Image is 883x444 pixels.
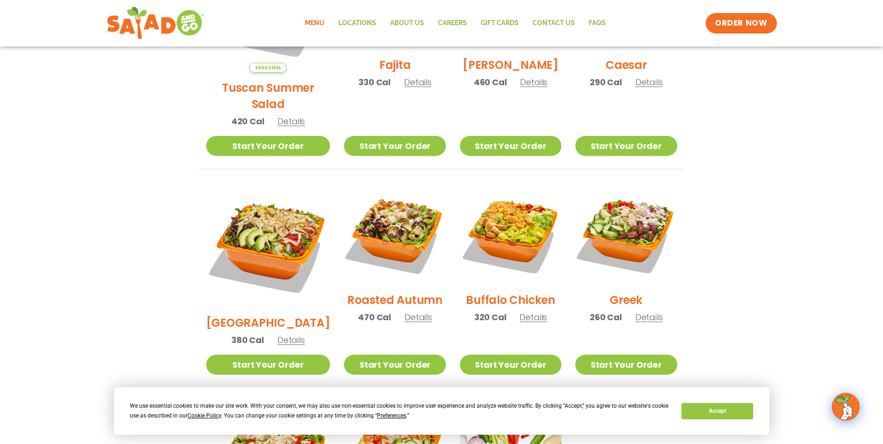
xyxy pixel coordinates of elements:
[460,136,561,156] a: Start Your Order
[706,13,776,34] a: ORDER NOW
[347,292,443,308] h2: Roasted Autumn
[188,412,221,419] span: Cookie Policy
[344,355,445,375] a: Start Your Order
[460,355,561,375] a: Start Your Order
[130,401,670,421] div: We use essential cookies to make our site work. With your consent, we may also use non-essential ...
[520,76,547,88] span: Details
[206,183,330,308] img: Product photo for BBQ Ranch Salad
[635,76,663,88] span: Details
[715,18,767,29] span: ORDER NOW
[206,136,330,156] a: Start Your Order
[519,311,547,323] span: Details
[526,13,582,34] a: Contact Us
[114,387,769,435] div: Cookie Consent Prompt
[474,76,507,88] span: 460 Cal
[379,57,411,73] h2: Fajita
[582,13,613,34] a: FAQs
[590,311,622,323] span: 260 Cal
[358,76,391,88] span: 330 Cal
[249,63,287,73] span: Seasonal
[606,57,647,73] h2: Caesar
[474,311,506,323] span: 320 Cal
[460,183,561,285] img: Product photo for Buffalo Chicken Salad
[331,13,383,34] a: Locations
[681,403,753,419] button: Accept
[404,311,432,323] span: Details
[610,292,642,308] h2: Greek
[463,57,559,73] h2: [PERSON_NAME]
[206,80,330,112] h2: Tuscan Summer Salad
[358,311,391,323] span: 470 Cal
[298,13,331,34] a: Menu
[833,394,859,420] img: wpChatIcon
[575,355,677,375] a: Start Your Order
[298,13,613,34] nav: Menu
[344,183,445,285] img: Product photo for Roasted Autumn Salad
[474,13,526,34] a: GIFT CARDS
[383,13,431,34] a: About Us
[107,5,205,42] img: new-SAG-logo-768×292
[377,412,406,419] span: Preferences
[277,334,305,346] span: Details
[575,183,677,285] img: Product photo for Greek Salad
[404,76,431,88] span: Details
[231,115,264,128] span: 420 Cal
[206,355,330,375] a: Start Your Order
[231,334,264,346] span: 380 Cal
[206,315,330,331] h2: [GEOGRAPHIC_DATA]
[466,292,555,308] h2: Buffalo Chicken
[590,76,622,88] span: 290 Cal
[635,311,663,323] span: Details
[431,13,474,34] a: Careers
[575,136,677,156] a: Start Your Order
[344,136,445,156] a: Start Your Order
[277,115,305,127] span: Details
